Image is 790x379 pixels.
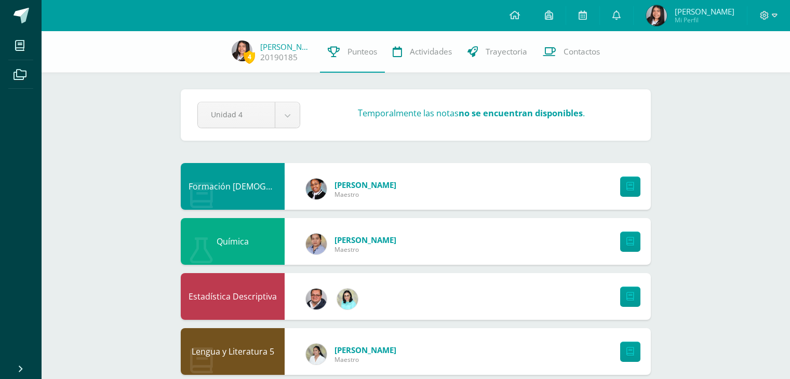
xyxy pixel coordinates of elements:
[334,180,396,190] a: [PERSON_NAME]
[535,31,608,73] a: Contactos
[198,102,300,128] a: Unidad 4
[564,46,600,57] span: Contactos
[244,50,255,63] span: 4
[460,31,535,73] a: Trayectoria
[459,107,583,119] strong: no se encuentran disponibles
[260,42,312,52] a: [PERSON_NAME]
[181,328,285,375] div: Lengua y Literatura 5
[306,344,327,364] img: 542a7e4dd4079197f142a77c7ead0207.png
[334,235,396,245] a: [PERSON_NAME]
[385,31,460,73] a: Actividades
[232,40,252,61] img: e0982e847962860181045f960a5e3a5a.png
[334,190,396,199] span: Maestro
[334,345,396,355] a: [PERSON_NAME]
[306,179,327,199] img: 6cc539d424cce65eb6f8ae388e69d7f6.png
[334,245,396,254] span: Maestro
[260,52,298,63] a: 20190185
[334,355,396,364] span: Maestro
[211,102,262,127] span: Unidad 4
[181,163,285,210] div: Formación Cristiana
[306,289,327,309] img: 384b1a00fd073b771aca96a60efb2c16.png
[181,273,285,320] div: Estadística Descriptiva
[358,107,585,119] h3: Temporalmente las notas .
[347,46,377,57] span: Punteos
[337,289,358,309] img: 5381638be7d76c8fe8f8ceb618839e9e.png
[646,5,667,26] img: e0982e847962860181045f960a5e3a5a.png
[486,46,527,57] span: Trayectoria
[675,6,734,17] span: [PERSON_NAME]
[181,218,285,265] div: Química
[410,46,452,57] span: Actividades
[306,234,327,254] img: 7cf1ad61fb68178cf4b1551b70770f62.png
[320,31,385,73] a: Punteos
[675,16,734,24] span: Mi Perfil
